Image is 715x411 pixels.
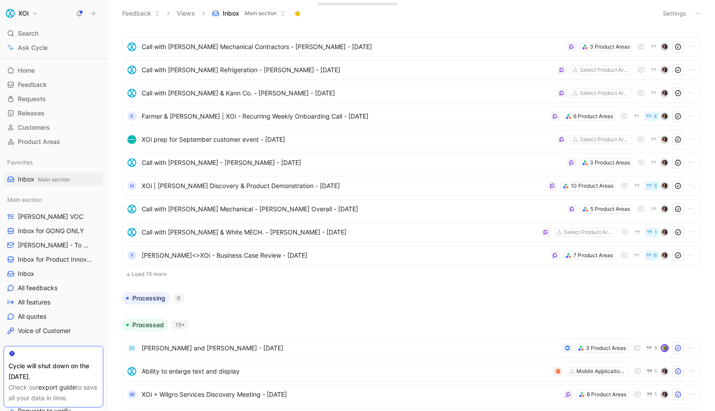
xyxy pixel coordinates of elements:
[4,156,103,169] div: Favorites
[587,390,626,399] div: 8 Product Areas
[123,153,699,173] a: logoCall with [PERSON_NAME] - [PERSON_NAME] - [DATE]3 Product Areasavatar
[127,367,136,376] img: logo
[142,88,554,99] span: Call with [PERSON_NAME] & Kann Co. - [PERSON_NAME] - [DATE]
[662,67,668,73] img: avatar
[127,135,136,144] img: logo
[586,344,626,353] div: 3 Product Areas
[127,42,136,51] img: logo
[127,344,136,353] img: logo
[644,343,659,353] button: 5
[142,65,554,75] span: Call with [PERSON_NAME] Refrigeration - [PERSON_NAME] - [DATE]
[8,361,98,382] div: Cycle will shut down on the [DATE].
[654,114,657,119] span: 4
[644,181,659,191] button: 5
[571,181,613,190] div: 10 Product Areas
[123,83,699,103] a: logoCall with [PERSON_NAME] & Kann Co. - [PERSON_NAME] - [DATE]Select Product Areasavatar
[573,251,613,260] div: 7 Product Areas
[4,135,103,148] a: Product Areas
[127,158,136,167] img: logo
[142,111,547,122] span: Farmer & [PERSON_NAME] | XOi - Recurring Weekly Onboarding Call - [DATE]
[173,7,199,20] button: Views
[4,210,103,223] a: [PERSON_NAME] VOC
[580,89,630,98] div: Select Product Areas
[654,183,657,189] span: 5
[173,294,184,303] div: 0
[645,390,659,399] button: 1
[4,92,103,106] a: Requests
[18,175,70,184] span: Inbox
[659,7,690,20] button: Settings
[208,7,290,20] button: InboxMain section
[18,326,71,335] span: Voice of Customer
[18,95,46,103] span: Requests
[245,9,277,18] span: Main section
[4,107,103,120] a: Releases
[662,345,668,351] img: avatar
[4,121,103,134] a: Customers
[142,250,547,261] span: [PERSON_NAME]<>XOi - Business Case Review - [DATE]
[123,130,699,149] a: logoXOi prep for September customer event - [DATE]Select Product Areasavatar
[123,362,699,381] a: logoAbility to enlarge text and displayMobile Application Enhancements1avatar
[18,123,50,132] span: Customers
[142,343,560,353] span: [PERSON_NAME] and [PERSON_NAME] - [DATE]
[4,253,103,266] a: Inbox for Product Innovation Product Area
[123,199,699,219] a: logoCall with [PERSON_NAME] Mechanical - [PERSON_NAME] Overall - [DATE]5 Product Areasavatar
[123,338,699,358] a: logo[PERSON_NAME] and [PERSON_NAME] - [DATE]3 Product Areas5avatar
[127,66,136,74] img: logo
[18,298,50,307] span: All features
[4,310,103,323] a: All quotes
[4,78,103,91] a: Feedback
[4,296,103,309] a: All features
[662,183,668,189] img: avatar
[118,7,164,20] button: Feedback
[645,227,659,237] button: 1
[142,366,550,377] span: Ability to enlarge text and display
[18,284,57,292] span: All feedbacks
[4,238,103,252] a: [PERSON_NAME] - To Process
[576,367,626,376] div: Mobile Application Enhancements
[123,269,699,279] button: Load 15 more
[4,345,103,358] div: AI monitoring
[580,66,630,74] div: Select Product Areas
[662,113,668,119] img: avatar
[654,253,657,258] span: 6
[4,193,103,206] div: Main section
[38,176,70,183] span: Main section
[142,157,564,168] span: Call with [PERSON_NAME] - [PERSON_NAME] - [DATE]
[590,158,630,167] div: 3 Product Areas
[123,385,699,404] a: WXOi + Wilgro Services Discovery Meeting - [DATE]8 Product Areas1avatar
[7,158,33,167] span: Favorites
[123,222,699,242] a: logoCall with [PERSON_NAME] & White MECH. - [PERSON_NAME] - [DATE]Select Product Areas1avatar
[4,41,103,54] a: Ask Cycle
[8,382,98,403] div: Check our to save all your data in time.
[123,107,699,126] a: FFarmer & [PERSON_NAME] | XOi - Recurring Weekly Onboarding Call - [DATE]6 Product Areas4avatar
[662,44,668,50] img: avatar
[4,267,103,280] a: Inbox
[123,176,699,196] a: HXOi | [PERSON_NAME] Discovery & Product Demonstration - [DATE]10 Product Areas5avatar
[123,37,699,57] a: logoCall with [PERSON_NAME] Mechanical Contractors - [PERSON_NAME] - [DATE]3 Product Areasavatar
[127,390,136,399] div: W
[127,205,136,214] img: logo
[223,9,239,18] span: Inbox
[142,204,564,214] span: Call with [PERSON_NAME] Mechanical - [PERSON_NAME] Overall - [DATE]
[662,160,668,166] img: avatar
[18,269,34,278] span: Inbox
[645,366,659,376] button: 1
[18,226,84,235] span: Inbox for GONG ONLY
[7,195,42,204] span: Main section
[580,135,630,144] div: Select Product Areas
[4,281,103,295] a: All feedbacks
[564,228,614,237] div: Select Product Areas
[123,246,699,265] a: Y[PERSON_NAME]<>XOi - Business Case Review - [DATE]7 Product Areas6avatar
[123,60,699,80] a: logoCall with [PERSON_NAME] Refrigeration - [PERSON_NAME] - [DATE]Select Product Areasavatar
[4,193,103,337] div: Main section[PERSON_NAME] VOCInbox for GONG ONLY[PERSON_NAME] - To ProcessInbox for Product Innov...
[662,252,668,259] img: avatar
[662,90,668,96] img: avatar
[142,181,544,191] span: XOi | [PERSON_NAME] Discovery & Product Demonstration - [DATE]
[4,64,103,77] a: Home
[132,294,165,303] span: Processing
[4,224,103,238] a: Inbox for GONG ONLY
[127,251,136,260] div: Y
[654,345,657,351] span: 5
[662,368,668,374] img: avatar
